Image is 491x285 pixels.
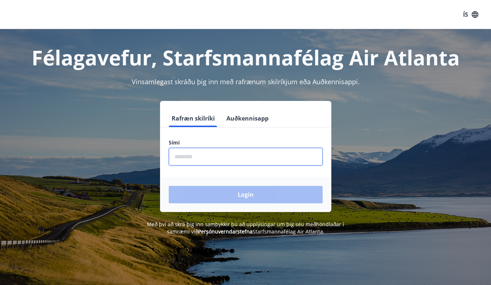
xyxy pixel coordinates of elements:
button: Auðkennisapp [224,110,271,127]
span: Með því að skrá þig inn samþykkir þú að upplýsingar um þig séu meðhöndlaðar í samræmi við Starfsm... [147,221,344,235]
label: Sími [169,139,323,146]
button: Rafræn skilríki [169,110,218,127]
h1: Félagavefur, Starfsmannafélag Air Atlanta [9,44,482,71]
span: Vinsamlegast skráðu þig inn með rafrænum skilríkjum eða Auðkennisappi. [132,77,360,86]
a: Persónuverndarstefna [198,228,253,235]
button: ÍS [459,8,482,21]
